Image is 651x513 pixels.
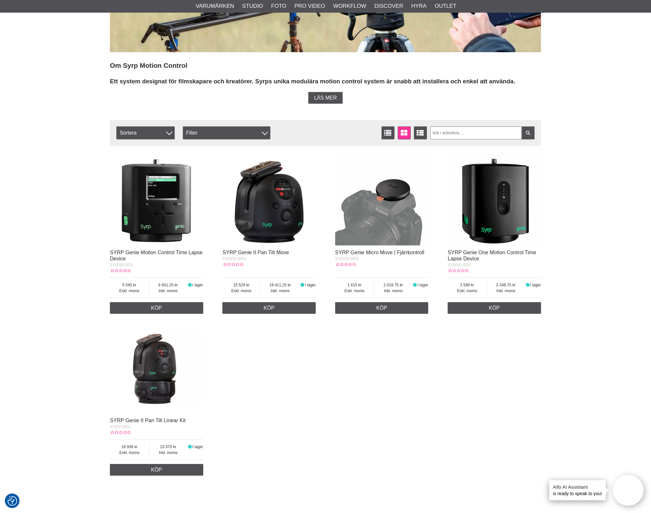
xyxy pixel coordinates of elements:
[187,445,192,449] i: I lager
[374,282,412,288] span: 2 018.75
[530,283,541,287] span: I lager
[149,450,187,456] span: Inkl. moms
[435,2,456,10] a: Outlet
[192,283,203,287] span: I lager
[430,126,535,139] input: Sök i artikellista ...
[448,250,536,261] a: SYRP Genie One Motion Control Time Lapse Device
[294,2,325,10] a: Pro Video
[335,256,359,261] span: SY0036-0001
[110,444,149,450] span: 18 936
[414,126,427,139] a: Utökad listvisning
[110,61,541,70] h2: Om Syrp Motion Control
[487,282,525,288] span: 3 248.75
[110,77,541,86] h3: Ett system designat för filmskapare och kreatörer. Syrps unika modulära motion control system är ...
[448,302,541,314] a: Köp
[448,288,487,294] span: Exkl. moms
[110,424,131,429] span: SYKIT-0001
[448,263,471,267] span: SY0060-0001
[333,2,366,10] a: Workflow
[553,483,602,490] h4: Aifo AI Assistant
[261,282,300,288] span: 19 411.25
[110,282,149,288] span: 5 545
[187,283,192,287] i: I lager
[196,2,234,10] a: Varumärken
[525,283,530,287] i: I lager
[522,126,535,139] a: Filtrera
[271,2,286,10] a: Foto
[116,126,175,139] span: Sortera
[183,126,270,139] div: Filter
[7,495,17,507] button: Samtyckesinställningar
[110,152,203,246] img: SYRP Genie Motion Control Time Lapse Device
[149,444,187,450] span: 23 670
[300,283,305,287] i: I lager
[487,288,525,294] span: Inkl. moms
[110,268,131,274] div: Kundbetyg: 0
[242,2,263,10] a: Studio
[110,418,186,423] a: SYRP Genie II Pan Tilt Linear Kit
[110,450,149,456] span: Exkl. moms
[222,302,316,314] a: Köp
[222,288,260,294] span: Exkl. moms
[382,126,395,139] a: Listvisning
[222,262,243,268] div: Kundbetyg: 0
[110,263,134,267] span: SY0030-0001
[448,152,541,246] img: SYRP Genie One Motion Control Time Lapse Device
[412,283,418,287] i: I lager
[411,2,427,10] a: Hyra
[448,282,487,288] span: 2 599
[110,250,203,261] a: SYRP Genie Motion Control Time Lapse Device
[314,95,337,101] span: Läs mer
[335,262,356,268] div: Kundbetyg: 0
[335,152,429,246] img: SYRP Genie Micro Move | Fjärrkontroll
[149,282,187,288] span: 6 931.25
[261,288,300,294] span: Inkl. moms
[149,288,187,294] span: Inkl. moms
[222,152,316,246] img: SYRP Genie II Pan Tilt Move
[7,496,17,506] img: Revisit consent button
[305,283,316,287] span: I lager
[374,2,403,10] a: Discover
[418,283,428,287] span: I lager
[335,282,374,288] span: 1 615
[335,250,424,255] a: SYRP Genie Micro Move | Fjärrkontroll
[222,256,246,261] span: SY0031-0001
[222,282,260,288] span: 15 529
[222,250,289,255] a: SYRP Genie II Pan Tilt Move
[335,302,429,314] a: Köp
[549,480,606,500] div: is ready to speak to you!
[398,126,411,139] a: Fönstervisning
[374,288,412,294] span: Inkl. moms
[335,288,374,294] span: Exkl. moms
[448,268,468,274] div: Kundbetyg: 0
[110,320,203,414] img: SYRP Genie II Pan Tilt Linear Kit
[110,302,203,314] a: Köp
[110,464,203,476] a: Köp
[192,445,203,449] span: I lager
[110,430,131,435] div: Kundbetyg: 0
[110,288,149,294] span: Exkl. moms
